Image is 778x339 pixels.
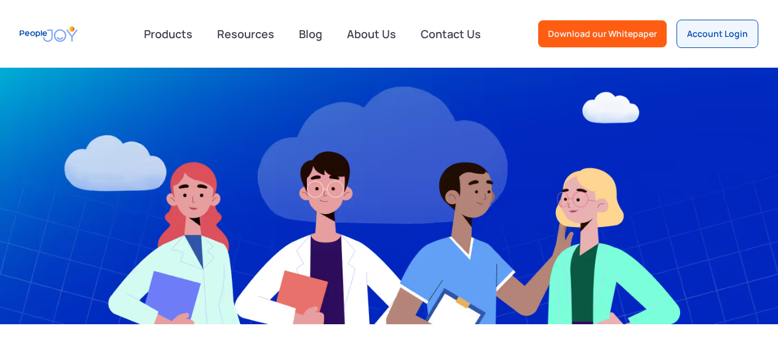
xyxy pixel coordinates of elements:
[538,20,667,47] a: Download our Whitepaper
[413,20,488,47] a: Contact Us
[677,20,758,48] a: Account Login
[548,28,657,40] div: Download our Whitepaper
[210,20,282,47] a: Resources
[687,28,748,40] div: Account Login
[292,20,330,47] a: Blog
[339,20,403,47] a: About Us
